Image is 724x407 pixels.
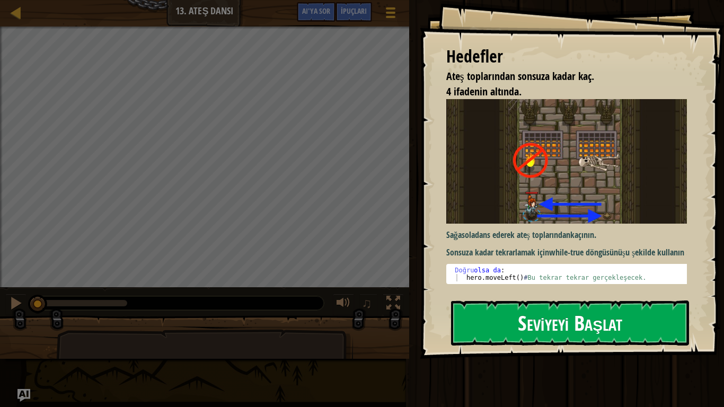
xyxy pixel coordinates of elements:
font: Sonsuza kadar tekrarlamak için [446,246,549,258]
button: Tam ekran değiştir [383,294,404,315]
button: Seviyeyi Başlat [451,300,689,345]
button: AI'ya sor [17,389,30,402]
li: 4 ifadenin altında. [433,84,684,100]
button: AI'ya sor [297,2,335,22]
font: while-true döngüsünü [549,246,622,258]
font: şu şekilde kullanın : [622,246,688,258]
button: Sesi ayarla [333,294,354,315]
font: ♫ [361,295,372,311]
font: 4 ifadenin altında. [446,84,522,99]
font: kaçının [570,229,594,241]
font: AI'ya sor [302,6,330,16]
img: Ateş dansı [446,99,695,224]
button: Oyun Menüsünü Göster [377,2,404,27]
font: . [594,229,596,241]
font: Sağa [446,229,462,241]
font: Ateş toplarından sonsuza kadar kaç. [446,69,594,83]
font: dans ederek ateş toplarından [475,229,570,241]
font: Hedefler [446,45,503,68]
button: Ctrl + P: Duraklat [5,294,27,315]
button: ♫ [359,294,377,315]
font: sola [462,229,475,241]
font: İpuçları [341,6,367,16]
li: Ateş toplarından sonsuza kadar kaç. [433,69,684,84]
font: Seviyeyi Başlat [518,308,622,337]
